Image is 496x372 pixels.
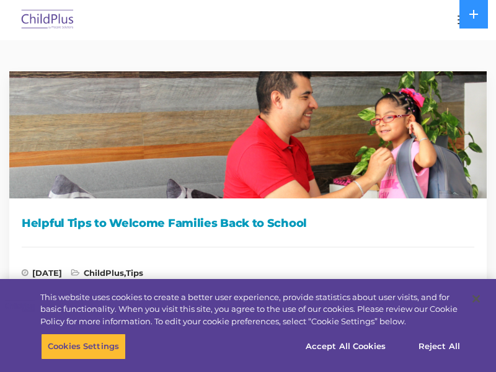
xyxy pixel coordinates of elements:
img: ChildPlus by Procare Solutions [19,6,77,35]
div: This website uses cookies to create a better user experience, provide statistics about user visit... [40,291,461,328]
a: Tips [126,268,143,278]
button: Reject All [401,334,478,360]
button: Close [463,285,490,312]
a: ChildPlus [84,268,124,278]
button: Cookies Settings [41,334,126,360]
h1: Helpful Tips to Welcome Families Back to School [22,214,474,232]
span: , [71,269,143,281]
span: [DATE] [22,269,62,281]
button: Accept All Cookies [299,334,392,360]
